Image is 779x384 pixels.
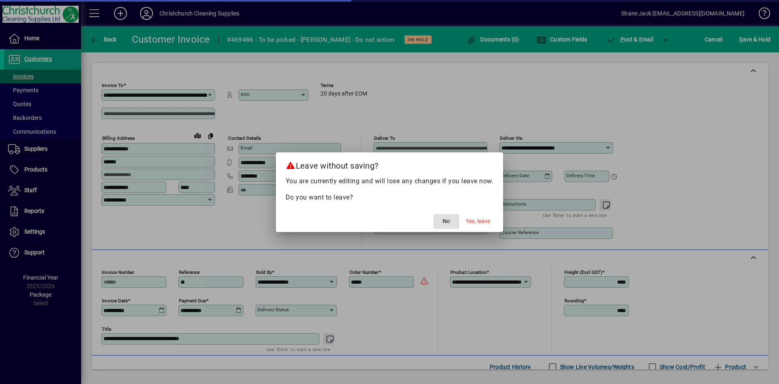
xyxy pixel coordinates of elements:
span: No [443,217,450,226]
button: No [433,214,459,229]
h2: Leave without saving? [276,152,504,176]
button: Yes, leave [463,214,493,229]
span: Yes, leave [466,217,490,226]
p: You are currently editing and will lose any changes if you leave now. [286,176,494,186]
p: Do you want to leave? [286,193,494,202]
